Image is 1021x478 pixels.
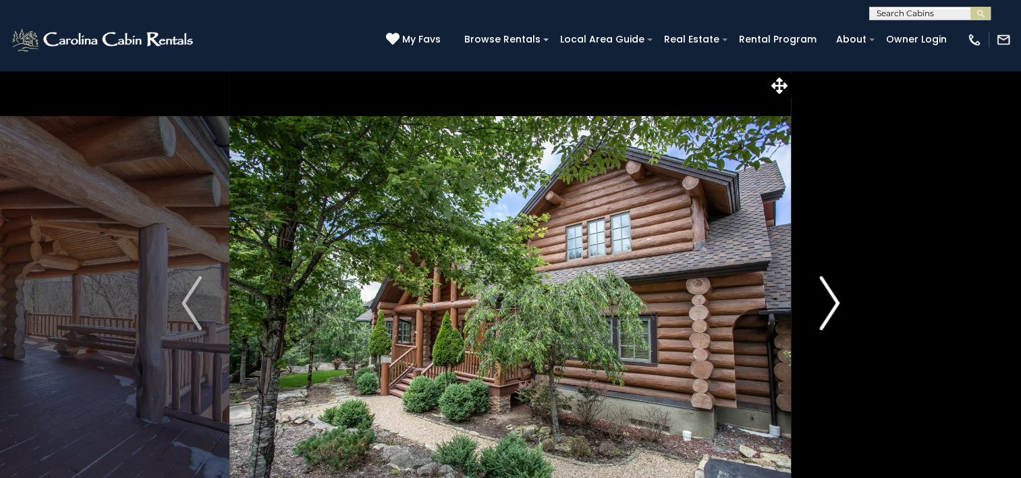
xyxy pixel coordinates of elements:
[732,29,823,50] a: Rental Program
[657,29,726,50] a: Real Estate
[996,32,1011,47] img: mail-regular-white.png
[10,26,197,53] img: White-1-2.png
[402,32,441,47] span: My Favs
[879,29,954,50] a: Owner Login
[829,29,873,50] a: About
[819,276,839,330] img: arrow
[458,29,547,50] a: Browse Rentals
[182,276,202,330] img: arrow
[386,32,444,47] a: My Favs
[967,32,982,47] img: phone-regular-white.png
[553,29,651,50] a: Local Area Guide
